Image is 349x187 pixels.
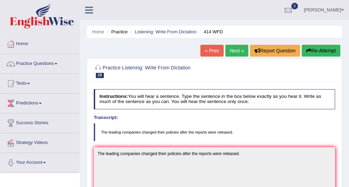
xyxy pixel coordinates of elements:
[99,94,128,99] b: Instructions:
[94,123,335,141] blockquote: The leading companies changed their policies after the reports were released.
[225,45,248,57] a: Next »
[0,74,80,91] a: Tests
[96,73,104,78] span: 19
[92,29,104,34] a: Home
[94,115,335,120] h4: Transcript:
[198,28,223,35] li: 414 WFD
[0,153,80,170] a: Your Account
[200,45,223,57] a: « Prev
[0,113,80,131] a: Success Stories
[94,63,243,78] h2: Practice Listening: Write From Dictation
[0,133,80,151] a: Strategy Videos
[0,34,80,52] a: Home
[250,45,300,57] button: Report Question
[291,3,298,9] span: 0
[0,54,80,71] a: Practice Questions
[0,94,80,111] a: Predictions
[94,89,335,109] h4: You will hear a sentence. Type the sentence in the box below exactly as you hear it. Write as muc...
[302,45,340,57] button: Re-Attempt
[135,29,197,34] a: Listening: Write From Dictation
[105,28,127,35] li: Practice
